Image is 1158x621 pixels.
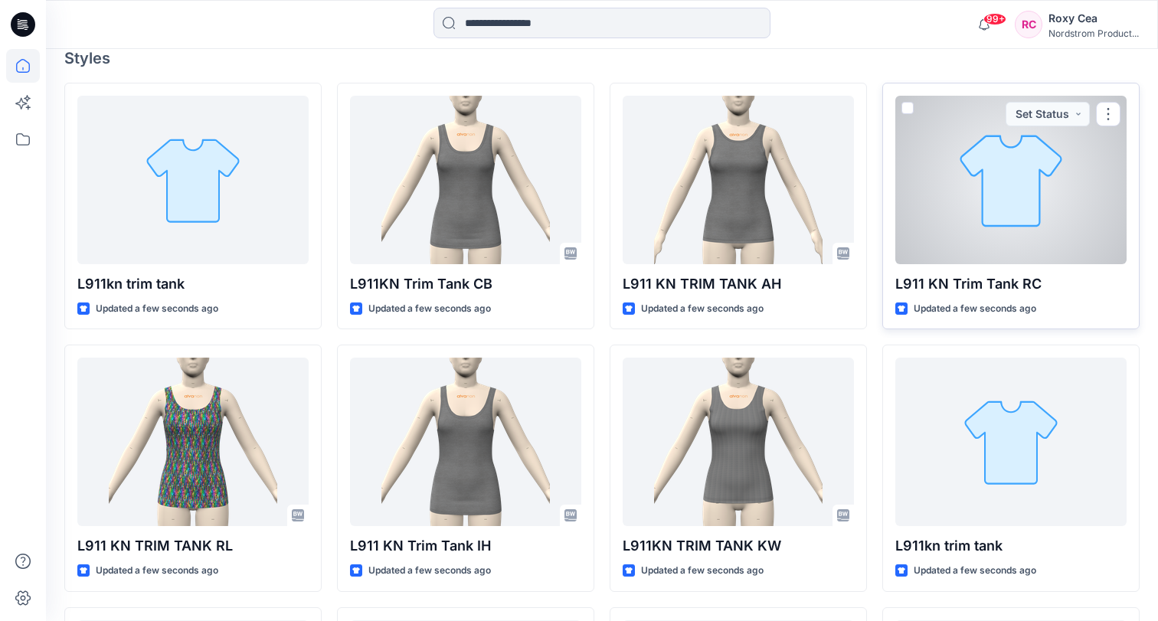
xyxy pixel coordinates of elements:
[1048,28,1139,39] div: Nordstrom Product...
[350,535,581,557] p: L911 KN Trim Tank IH
[641,563,764,579] p: Updated a few seconds ago
[914,563,1036,579] p: Updated a few seconds ago
[368,563,491,579] p: Updated a few seconds ago
[623,273,854,295] p: L911 KN TRIM TANK AH
[350,96,581,264] a: L911KN Trim Tank CB
[623,358,854,526] a: L911KN TRIM TANK KW
[64,49,1140,67] h4: Styles
[77,273,309,295] p: L911kn trim tank
[914,301,1036,317] p: Updated a few seconds ago
[895,535,1127,557] p: L911kn trim tank
[623,535,854,557] p: L911KN TRIM TANK KW
[895,96,1127,264] a: L911 KN Trim Tank RC
[641,301,764,317] p: Updated a few seconds ago
[1048,9,1139,28] div: Roxy Cea
[96,563,218,579] p: Updated a few seconds ago
[350,358,581,526] a: L911 KN Trim Tank IH
[1015,11,1042,38] div: RC
[77,535,309,557] p: L911 KN TRIM TANK RL
[96,301,218,317] p: Updated a few seconds ago
[895,273,1127,295] p: L911 KN Trim Tank RC
[77,358,309,526] a: L911 KN TRIM TANK RL
[983,13,1006,25] span: 99+
[350,273,581,295] p: L911KN Trim Tank CB
[77,96,309,264] a: L911kn trim tank
[623,96,854,264] a: L911 KN TRIM TANK AH
[895,358,1127,526] a: L911kn trim tank
[368,301,491,317] p: Updated a few seconds ago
